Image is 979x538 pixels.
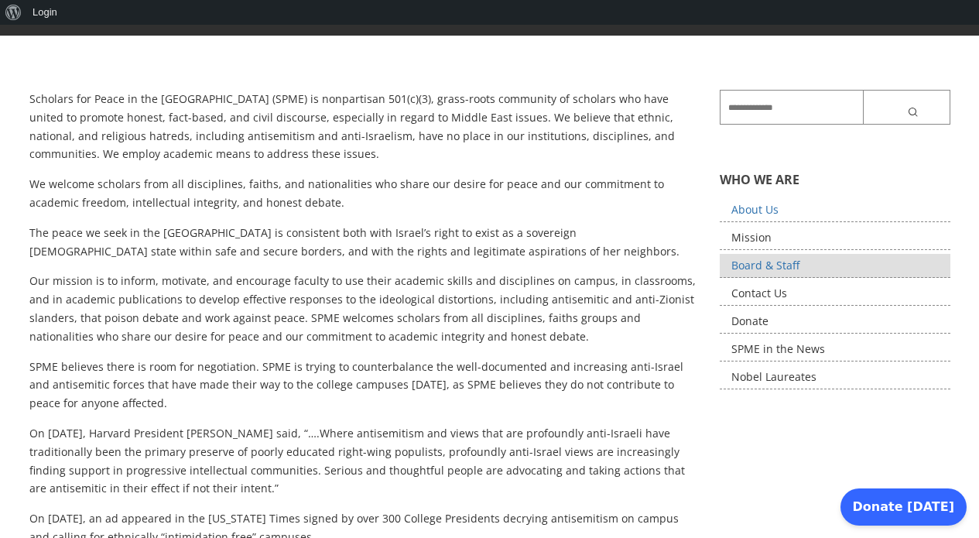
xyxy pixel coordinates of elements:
p: Scholars for Peace in the [GEOGRAPHIC_DATA] (SPME) is nonpartisan 501(c)(3), grass-roots communit... [29,90,697,163]
a: Donate [720,310,950,334]
p: SPME believes there is room for negotiation. SPME is trying to counterbalance the well-documented... [29,358,697,413]
a: About Us [720,198,950,222]
p: We welcome scholars from all disciplines, faiths, and nationalities who share our desire for peac... [29,175,697,212]
p: Our mission is to inform, motivate, and encourage faculty to use their academic skills and discip... [29,272,697,345]
a: Board & Staff [720,254,950,278]
p: The peace we seek in the [GEOGRAPHIC_DATA] is consistent both with Israel’s right to exist as a s... [29,224,697,261]
a: SPME in the News [720,338,950,362]
a: Contact Us [720,282,950,306]
a: Mission [720,226,950,250]
h5: WHO WE ARE [720,171,950,188]
a: Nobel Laureates [720,365,950,389]
p: On [DATE], Harvard President [PERSON_NAME] said, “….Where antisemitism and views that are profoun... [29,424,697,498]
